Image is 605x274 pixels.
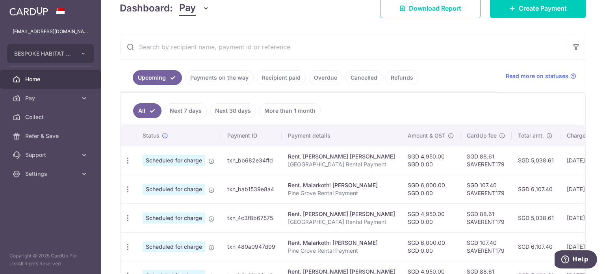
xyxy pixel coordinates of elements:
[257,70,306,85] a: Recipient paid
[519,4,567,13] span: Create Payment
[460,232,512,261] td: SGD 107.40 SAVERENT179
[288,153,395,160] div: Rent. [PERSON_NAME] [PERSON_NAME]
[259,103,321,118] a: More than 1 month
[143,212,205,224] span: Scheduled for charge
[512,175,560,203] td: SGD 6,107.40
[179,1,196,16] span: Pay
[555,250,597,270] iframe: Opens a widget where you can find more information
[143,132,160,140] span: Status
[13,28,88,35] p: [EMAIL_ADDRESS][DOMAIN_NAME]
[25,75,77,83] span: Home
[210,103,256,118] a: Next 30 days
[221,203,282,232] td: txn_4c3f8b67575
[25,94,77,102] span: Pay
[120,34,567,60] input: Search by recipient name, payment id or reference
[401,175,460,203] td: SGD 6,000.00 SGD 0.00
[460,203,512,232] td: SGD 88.61 SAVERENT179
[282,125,401,146] th: Payment details
[25,170,77,178] span: Settings
[345,70,382,85] a: Cancelled
[143,241,205,252] span: Scheduled for charge
[401,232,460,261] td: SGD 6,000.00 SGD 0.00
[25,132,77,140] span: Refer & Save
[512,203,560,232] td: SGD 5,038.61
[165,103,207,118] a: Next 7 days
[179,1,210,16] button: Pay
[386,70,418,85] a: Refunds
[25,151,77,159] span: Support
[133,103,161,118] a: All
[221,125,282,146] th: Payment ID
[143,184,205,195] span: Scheduled for charge
[409,4,461,13] span: Download Report
[25,113,77,121] span: Collect
[288,247,395,255] p: Pine Grove Rental Payment
[9,6,48,16] img: CardUp
[288,218,395,226] p: [GEOGRAPHIC_DATA] Rental Payment
[288,210,395,218] div: Rent. [PERSON_NAME] [PERSON_NAME]
[185,70,254,85] a: Payments on the way
[133,70,182,85] a: Upcoming
[288,160,395,168] p: [GEOGRAPHIC_DATA] Rental Payment
[309,70,342,85] a: Overdue
[120,1,173,15] h4: Dashboard:
[221,232,282,261] td: txn_480a0947d99
[221,146,282,175] td: txn_bb682e34ffd
[143,155,205,166] span: Scheduled for charge
[408,132,445,140] span: Amount & GST
[288,189,395,197] p: Pine Grove Rental Payment
[401,146,460,175] td: SGD 4,950.00 SGD 0.00
[460,175,512,203] td: SGD 107.40 SAVERENT179
[7,44,94,63] button: BESPOKE HABITAT B47KT PTE. LTD.
[14,50,72,58] span: BESPOKE HABITAT B47KT PTE. LTD.
[512,232,560,261] td: SGD 6,107.40
[401,203,460,232] td: SGD 4,950.00 SGD 0.00
[288,181,395,189] div: Rent. Malarkothi [PERSON_NAME]
[288,239,395,247] div: Rent. Malarkothi [PERSON_NAME]
[221,175,282,203] td: txn_bab1539e8a4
